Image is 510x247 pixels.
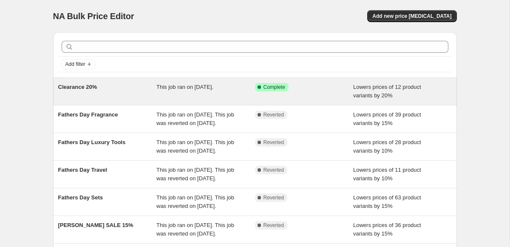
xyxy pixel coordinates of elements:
span: This job ran on [DATE]. This job was reverted on [DATE]. [156,194,234,209]
span: Reverted [263,194,284,201]
span: Complete [263,84,285,91]
span: Reverted [263,167,284,173]
span: Fathers Day Luxury Tools [58,139,126,145]
span: Lowers prices of 11 product variants by 10% [353,167,421,182]
span: Lowers prices of 36 product variants by 15% [353,222,421,237]
button: Add filter [62,59,96,69]
span: Reverted [263,139,284,146]
span: Clearance 20% [58,84,97,90]
span: Fathers Day Fragrance [58,111,118,118]
span: Add new price [MEDICAL_DATA] [372,13,451,20]
span: Lowers prices of 63 product variants by 15% [353,194,421,209]
span: Fathers Day Travel [58,167,108,173]
button: Add new price [MEDICAL_DATA] [367,10,456,22]
span: NA Bulk Price Editor [53,11,134,21]
span: Lowers prices of 39 product variants by 15% [353,111,421,126]
span: This job ran on [DATE]. This job was reverted on [DATE]. [156,111,234,126]
span: Reverted [263,222,284,229]
span: Lowers prices of 12 product variants by 20% [353,84,421,99]
span: This job ran on [DATE]. This job was reverted on [DATE]. [156,222,234,237]
span: Add filter [65,61,85,68]
span: This job ran on [DATE]. This job was reverted on [DATE]. [156,139,234,154]
span: Reverted [263,111,284,118]
span: This job ran on [DATE]. [156,84,213,90]
span: Lowers prices of 28 product variants by 10% [353,139,421,154]
span: This job ran on [DATE]. This job was reverted on [DATE]. [156,167,234,182]
span: Fathers Day Sets [58,194,103,201]
span: [PERSON_NAME] SALE 15% [58,222,133,228]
